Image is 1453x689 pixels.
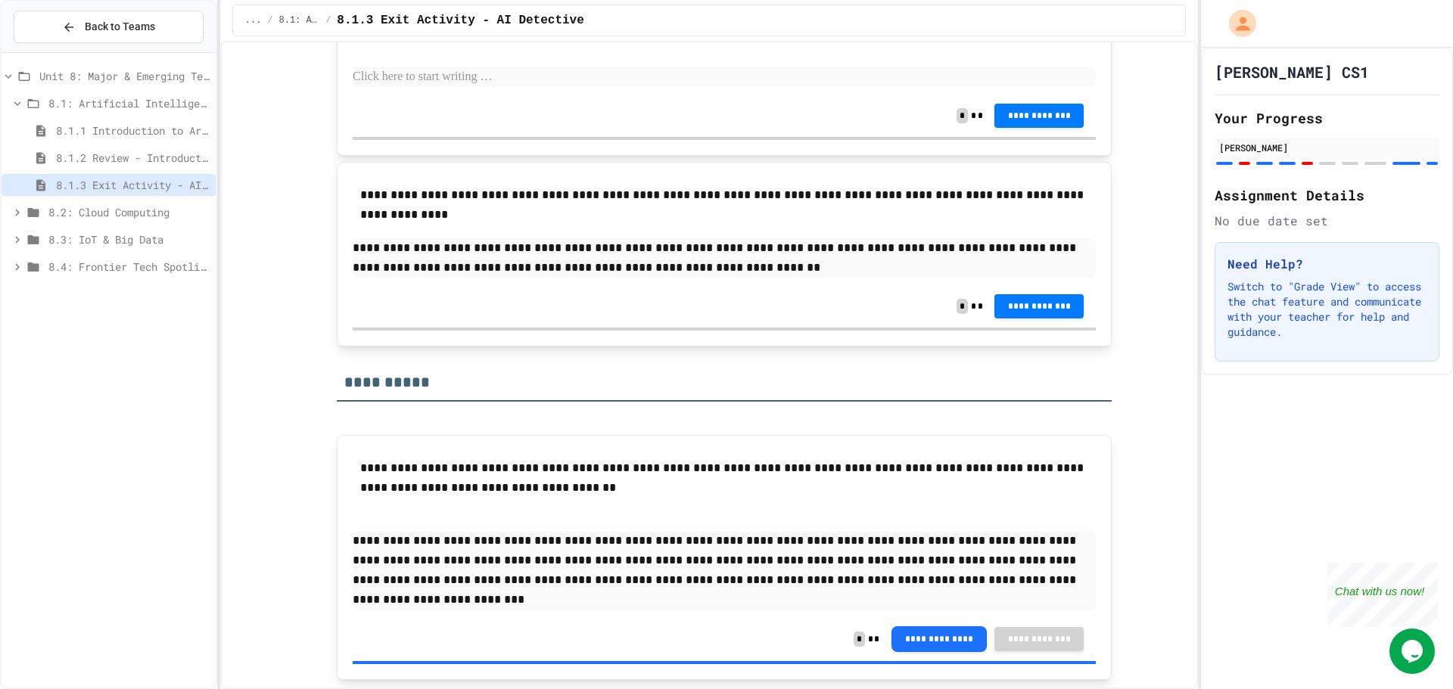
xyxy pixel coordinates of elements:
[1215,212,1439,230] div: No due date set
[1213,6,1260,41] div: My Account
[56,177,210,193] span: 8.1.3 Exit Activity - AI Detective
[1227,279,1427,340] p: Switch to "Grade View" to access the chat feature and communicate with your teacher for help and ...
[48,204,210,220] span: 8.2: Cloud Computing
[14,11,204,43] button: Back to Teams
[245,14,262,26] span: ...
[1215,107,1439,129] h2: Your Progress
[1389,628,1438,674] iframe: chat widget
[56,123,210,138] span: 8.1.1 Introduction to Artificial Intelligence
[56,150,210,166] span: 8.1.2 Review - Introduction to Artificial Intelligence
[325,14,331,26] span: /
[48,231,210,247] span: 8.3: IoT & Big Data
[39,68,210,84] span: Unit 8: Major & Emerging Technologies
[48,259,210,275] span: 8.4: Frontier Tech Spotlight
[1227,255,1427,273] h3: Need Help?
[1219,141,1435,154] div: [PERSON_NAME]
[1327,563,1438,627] iframe: chat widget
[279,14,320,26] span: 8.1: Artificial Intelligence Basics
[48,95,210,111] span: 8.1: Artificial Intelligence Basics
[85,19,155,35] span: Back to Teams
[337,11,583,29] span: 8.1.3 Exit Activity - AI Detective
[267,14,272,26] span: /
[1215,61,1369,82] h1: [PERSON_NAME] CS1
[1215,185,1439,206] h2: Assignment Details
